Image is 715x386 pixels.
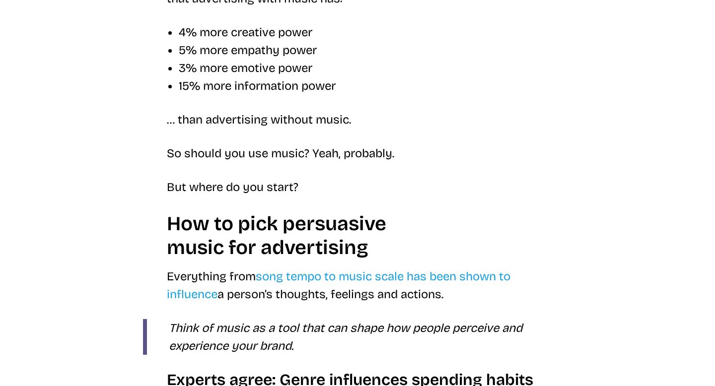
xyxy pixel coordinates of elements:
li: 5% more empathy power [179,41,548,59]
li: 4% more creative power [179,23,548,41]
a: song tempo to music scale has been shown to influence [167,269,510,301]
p: Everything from a person’s thoughts, feelings and actions. [167,267,548,303]
li: 3% more emotive power [179,59,548,77]
p: … than advertising without music. [167,111,548,129]
h2: How to pick persuasive music for advertising [167,212,548,259]
p: But where do you start? [167,178,548,196]
p: So should you use music? Yeah, probably. [167,144,548,162]
li: 15% more information power [179,77,548,95]
p: Think of music as a tool that can shape how people perceive and experience your brand. [169,319,550,355]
